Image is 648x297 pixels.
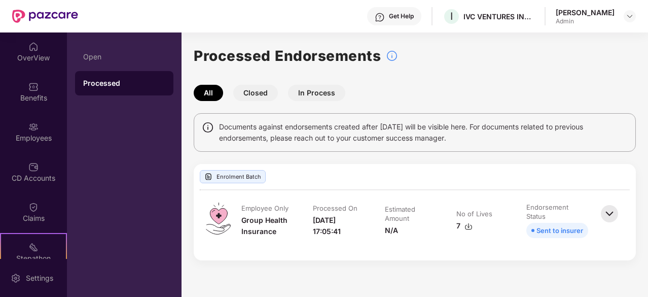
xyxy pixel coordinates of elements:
[28,162,39,172] img: svg+xml;base64,PHN2ZyBpZD0iQ0RfQWNjb3VudHMiIGRhdGEtbmFtZT0iQ0QgQWNjb3VudHMiIHhtbG5zPSJodHRwOi8vd3...
[11,273,21,283] img: svg+xml;base64,PHN2ZyBpZD0iU2V0dGluZy0yMHgyMCIgeG1sbnM9Imh0dHA6Ly93d3cudzMub3JnLzIwMDAvc3ZnIiB3aW...
[233,85,278,101] button: Closed
[598,203,621,225] img: svg+xml;base64,PHN2ZyBpZD0iQmFjay0zMngzMiIgeG1sbnM9Imh0dHA6Ly93d3cudzMub3JnLzIwMDAvc3ZnIiB3aWR0aD...
[206,203,231,235] img: svg+xml;base64,PHN2ZyB4bWxucz0iaHR0cDovL3d3dy53My5vcmcvMjAwMC9zdmciIHdpZHRoPSI0OS4zMiIgaGVpZ2h0PS...
[456,220,473,232] div: 7
[456,209,492,218] div: No of Lives
[313,204,357,213] div: Processed On
[219,121,628,144] span: Documents against endorsements created after [DATE] will be visible here. For documents related t...
[463,12,534,21] div: IVC VENTURES INTERNATIONAL INNOVATION PRIVATE LIMITED
[23,273,56,283] div: Settings
[200,170,266,183] div: Enrolment Batch
[450,10,453,22] span: I
[28,242,39,252] img: svg+xml;base64,PHN2ZyB4bWxucz0iaHR0cDovL3d3dy53My5vcmcvMjAwMC9zdmciIHdpZHRoPSIyMSIgaGVpZ2h0PSIyMC...
[28,122,39,132] img: svg+xml;base64,PHN2ZyBpZD0iRW1wbG95ZWVzIiB4bWxucz0iaHR0cDovL3d3dy53My5vcmcvMjAwMC9zdmciIHdpZHRoPS...
[385,225,398,236] div: N/A
[389,12,414,20] div: Get Help
[313,215,364,237] div: [DATE] 17:05:41
[385,205,434,223] div: Estimated Amount
[386,50,398,62] img: svg+xml;base64,PHN2ZyBpZD0iSW5mb18tXzMyeDMyIiBkYXRhLW5hbWU9IkluZm8gLSAzMngzMiIgeG1sbnM9Imh0dHA6Ly...
[556,8,615,17] div: [PERSON_NAME]
[375,12,385,22] img: svg+xml;base64,PHN2ZyBpZD0iSGVscC0zMngzMiIgeG1sbnM9Imh0dHA6Ly93d3cudzMub3JnLzIwMDAvc3ZnIiB3aWR0aD...
[556,17,615,25] div: Admin
[28,202,39,212] img: svg+xml;base64,PHN2ZyBpZD0iQ2xhaW0iIHhtbG5zPSJodHRwOi8vd3d3LnczLm9yZy8yMDAwL3N2ZyIgd2lkdGg9IjIwIi...
[194,45,381,67] h1: Processed Endorsements
[83,78,165,88] div: Processed
[1,253,66,263] div: Stepathon
[194,85,223,101] button: All
[536,225,583,236] div: Sent to insurer
[241,204,289,213] div: Employee Only
[626,12,634,20] img: svg+xml;base64,PHN2ZyBpZD0iRHJvcGRvd24tMzJ4MzIiIHhtbG5zPSJodHRwOi8vd3d3LnczLm9yZy8yMDAwL3N2ZyIgd2...
[288,85,345,101] button: In Process
[204,173,212,181] img: svg+xml;base64,PHN2ZyBpZD0iVXBsb2FkX0xvZ3MiIGRhdGEtbmFtZT0iVXBsb2FkIExvZ3MiIHhtbG5zPSJodHRwOi8vd3...
[83,53,165,61] div: Open
[464,222,473,230] img: svg+xml;base64,PHN2ZyBpZD0iRG93bmxvYWQtMzJ4MzIiIHhtbG5zPSJodHRwOi8vd3d3LnczLm9yZy8yMDAwL3N2ZyIgd2...
[12,10,78,23] img: New Pazcare Logo
[28,82,39,92] img: svg+xml;base64,PHN2ZyBpZD0iQmVuZWZpdHMiIHhtbG5zPSJodHRwOi8vd3d3LnczLm9yZy8yMDAwL3N2ZyIgd2lkdGg9Ij...
[526,203,586,221] div: Endorsement Status
[202,121,214,134] img: svg+xml;base64,PHN2ZyBpZD0iSW5mbyIgeG1sbnM9Imh0dHA6Ly93d3cudzMub3JnLzIwMDAvc3ZnIiB3aWR0aD0iMTQiIG...
[28,42,39,52] img: svg+xml;base64,PHN2ZyBpZD0iSG9tZSIgeG1sbnM9Imh0dHA6Ly93d3cudzMub3JnLzIwMDAvc3ZnIiB3aWR0aD0iMjAiIG...
[241,215,293,237] div: Group Health Insurance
